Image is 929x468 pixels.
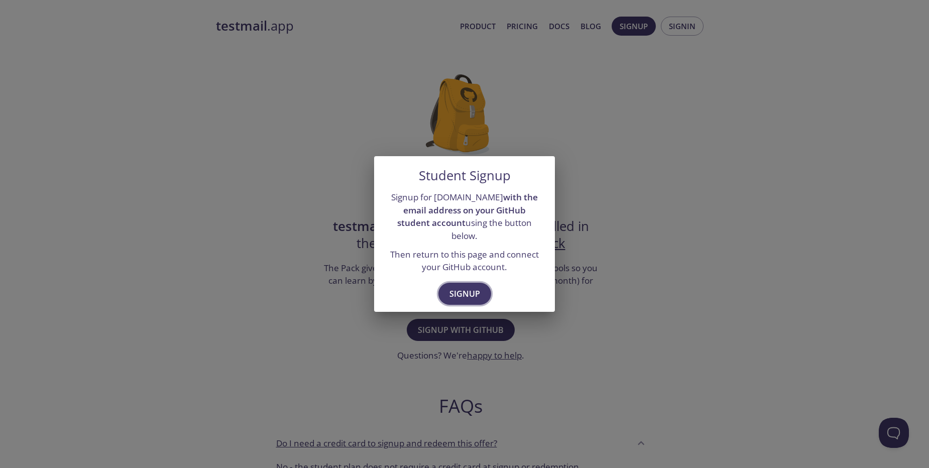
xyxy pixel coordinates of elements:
h5: Student Signup [419,168,511,183]
p: Then return to this page and connect your GitHub account. [386,248,543,274]
span: Signup [449,287,480,301]
p: Signup for [DOMAIN_NAME] using the button below. [386,191,543,243]
strong: with the email address on your GitHub student account [397,191,538,228]
button: Signup [438,283,491,305]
